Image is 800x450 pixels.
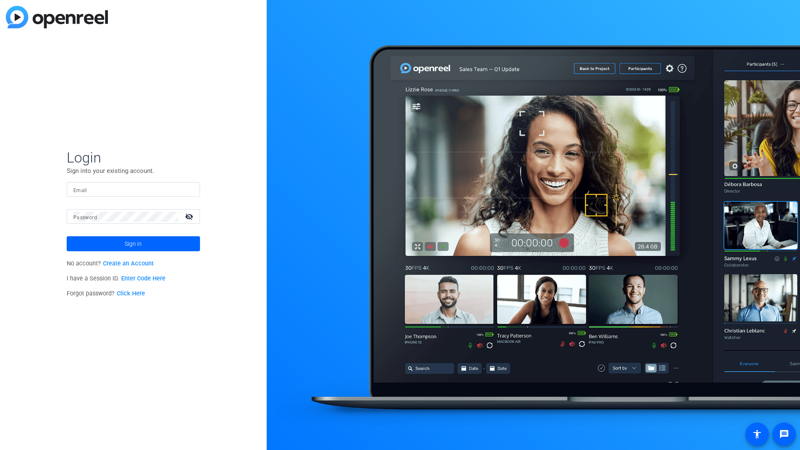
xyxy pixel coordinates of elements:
span: No account? [67,260,154,267]
a: Create an Account [103,260,154,267]
mat-icon: visibility_off [180,210,200,222]
mat-icon: message [779,429,789,439]
mat-label: Password [73,215,97,220]
mat-icon: accessibility [752,429,762,439]
button: Sign in [67,236,200,251]
input: Enter Email Address [73,185,193,195]
a: Enter Code Here [121,275,165,282]
p: Sign into your existing account. [67,166,200,175]
span: Sign in [125,233,142,254]
mat-label: Email [73,187,87,193]
span: Login [67,149,200,166]
span: I have a Session ID. [67,275,165,282]
a: Click Here [117,290,145,297]
span: Forgot password? [67,290,145,297]
img: blue-gradient.svg [6,6,108,28]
